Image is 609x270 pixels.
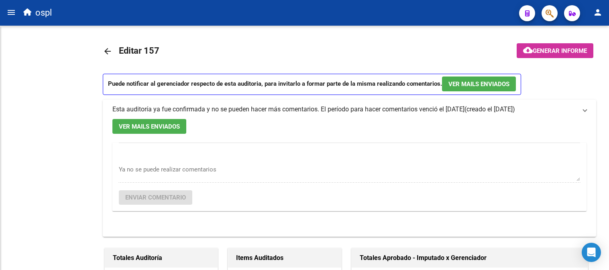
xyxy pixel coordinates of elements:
[119,46,159,56] span: Editar 157
[582,243,601,262] div: Open Intercom Messenger
[112,119,186,134] button: Ver Mails Enviados
[103,74,521,95] p: Puede notificar al gerenciador respecto de esta auditoria, para invitarlo a formar parte de la mi...
[593,8,603,17] mat-icon: person
[523,45,533,55] mat-icon: cloud_download
[517,43,593,58] button: Generar informe
[6,8,16,17] mat-icon: menu
[360,252,580,264] h1: Totales Aprobado - Imputado x Gerenciador
[448,81,509,88] span: Ver Mails Enviados
[533,47,587,54] span: Generar informe
[103,100,596,119] mat-expansion-panel-header: Esta auditoría ya fue confirmada y no se pueden hacer más comentarios. El período para hacer come...
[236,252,333,264] h1: Items Auditados
[112,105,464,114] div: Esta auditoría ya fue confirmada y no se pueden hacer más comentarios. El período para hacer come...
[35,4,52,22] span: ospl
[103,46,112,56] mat-icon: arrow_back
[119,190,192,205] button: Enviar comentario
[119,123,180,130] span: Ver Mails Enviados
[464,105,515,114] span: (creado el [DATE])
[113,252,210,264] h1: Totales Auditoría
[125,194,186,201] span: Enviar comentario
[442,77,516,91] button: Ver Mails Enviados
[103,119,596,237] div: Esta auditoría ya fue confirmada y no se pueden hacer más comentarios. El período para hacer come...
